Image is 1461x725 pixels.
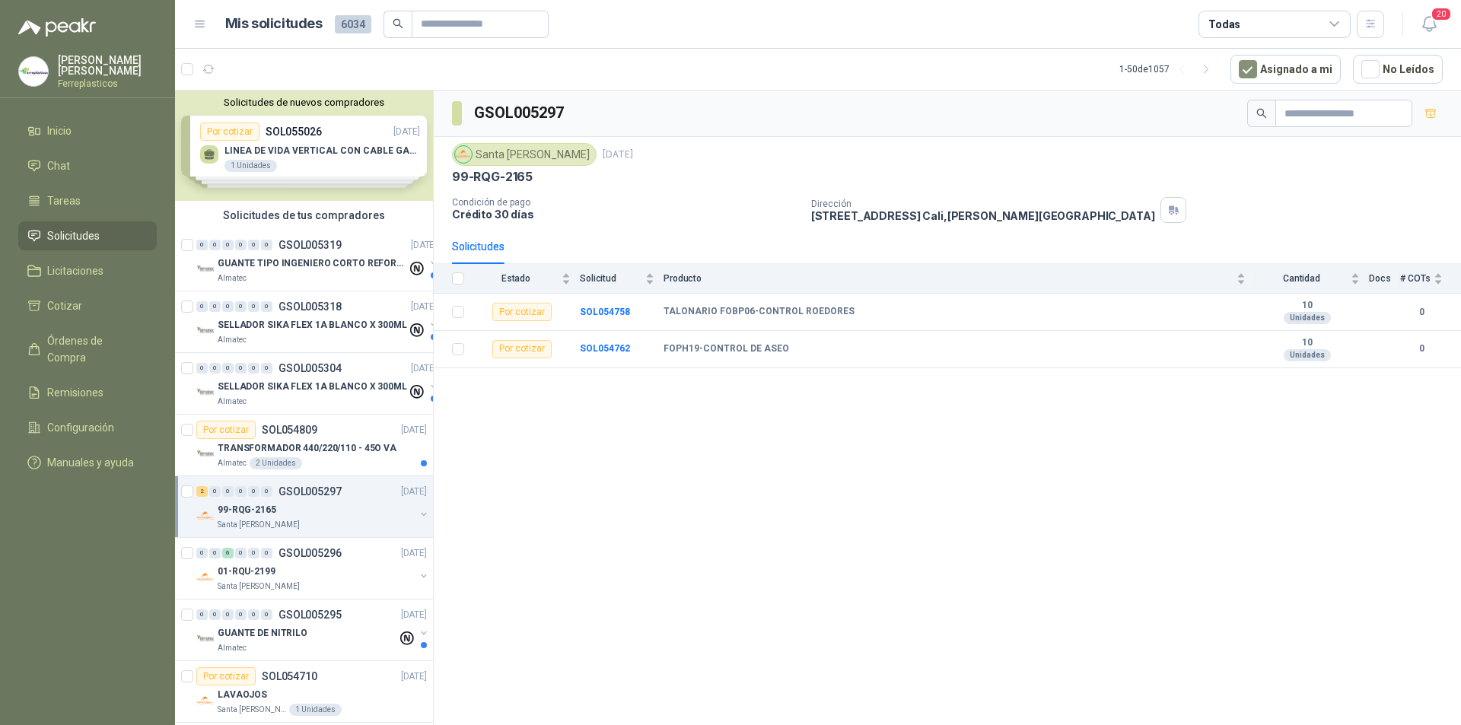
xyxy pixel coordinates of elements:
a: SOL054758 [580,307,630,317]
div: Unidades [1284,349,1331,361]
div: Por cotizar [196,421,256,439]
img: Company Logo [196,692,215,710]
th: Producto [664,264,1255,294]
span: Solicitudes [47,227,100,244]
div: 0 [248,240,259,250]
p: Condición de pago [452,197,799,208]
div: 0 [235,301,247,312]
button: Solicitudes de nuevos compradores [181,97,427,108]
img: Company Logo [19,57,48,86]
div: 0 [209,363,221,374]
a: Manuales y ayuda [18,448,157,477]
div: 0 [235,609,247,620]
div: Por cotizar [196,667,256,685]
p: [DATE] [401,546,427,561]
p: Almatec [218,457,247,469]
button: No Leídos [1353,55,1443,84]
p: Almatec [218,334,247,346]
div: 6 [222,548,234,558]
div: 0 [209,240,221,250]
p: [DATE] [603,148,633,162]
div: 0 [209,301,221,312]
div: 0 [235,240,247,250]
b: 10 [1255,337,1360,349]
div: 0 [261,486,272,497]
a: Cotizar [18,291,157,320]
img: Company Logo [196,507,215,525]
p: SOL054809 [262,425,317,435]
p: [DATE] [411,361,437,376]
a: 0 0 0 0 0 0 GSOL005295[DATE] Company LogoGUANTE DE NITRILOAlmatec [196,606,430,654]
div: 0 [248,486,259,497]
a: Solicitudes [18,221,157,250]
p: SELLADOR SIKA FLEX 1A BLANCO X 300ML [218,380,407,394]
a: Inicio [18,116,157,145]
p: GSOL005319 [279,240,342,250]
span: Manuales y ayuda [47,454,134,471]
img: Logo peakr [18,18,96,37]
div: 1 Unidades [289,704,342,716]
a: 2 0 0 0 0 0 GSOL005297[DATE] Company Logo99-RQG-2165Santa [PERSON_NAME] [196,482,430,531]
p: Ferreplasticos [58,79,157,88]
img: Company Logo [196,630,215,648]
p: GSOL005297 [279,486,342,497]
img: Company Logo [196,322,215,340]
div: Solicitudes [452,238,505,255]
div: 0 [248,301,259,312]
div: 1 - 50 de 1057 [1119,57,1218,81]
div: 0 [222,363,234,374]
th: Solicitud [580,264,664,294]
p: Dirección [811,199,1155,209]
span: Producto [664,273,1233,284]
p: [DATE] [401,608,427,622]
a: 0 0 0 0 0 0 GSOL005318[DATE] Company LogoSELLADOR SIKA FLEX 1A BLANCO X 300MLAlmatec [196,297,440,346]
div: 0 [261,363,272,374]
p: 01-RQU-2199 [218,564,275,579]
div: 0 [209,486,221,497]
a: Remisiones [18,378,157,407]
div: 0 [209,548,221,558]
span: Licitaciones [47,262,103,279]
img: Company Logo [196,260,215,278]
img: Company Logo [196,445,215,463]
div: 0 [196,240,208,250]
p: [PERSON_NAME] [PERSON_NAME] [58,55,157,76]
div: 0 [222,609,234,620]
div: 0 [235,486,247,497]
th: Cantidad [1255,264,1369,294]
div: 0 [261,609,272,620]
p: GSOL005296 [279,548,342,558]
h3: GSOL005297 [474,101,566,125]
p: Santa [PERSON_NAME] [218,580,300,593]
p: GSOL005318 [279,301,342,312]
span: Tareas [47,192,81,209]
a: Chat [18,151,157,180]
div: Unidades [1284,312,1331,324]
p: Santa [PERSON_NAME] [218,704,286,716]
div: 0 [222,486,234,497]
div: Por cotizar [492,340,552,358]
div: 0 [209,609,221,620]
img: Company Logo [455,146,472,163]
span: Configuración [47,419,114,436]
p: Almatec [218,272,247,285]
span: Remisiones [47,384,103,401]
div: 0 [261,301,272,312]
th: # COTs [1400,264,1461,294]
div: 0 [248,609,259,620]
div: Por cotizar [492,303,552,321]
a: SOL054762 [580,343,630,354]
div: Santa [PERSON_NAME] [452,143,597,166]
a: 0 0 0 0 0 0 GSOL005319[DATE] Company LogoGUANTE TIPO INGENIERO CORTO REFORZADOAlmatec [196,236,440,285]
p: GUANTE DE NITRILO [218,626,307,641]
div: 0 [222,301,234,312]
img: Company Logo [196,383,215,402]
div: 2 [196,486,208,497]
button: 20 [1415,11,1443,38]
p: 99-RQG-2165 [218,503,276,517]
b: TALONARIO FOBP06-CONTROL ROEDORES [664,306,855,318]
div: 2 Unidades [250,457,302,469]
p: [DATE] [411,300,437,314]
span: Cotizar [47,297,82,314]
